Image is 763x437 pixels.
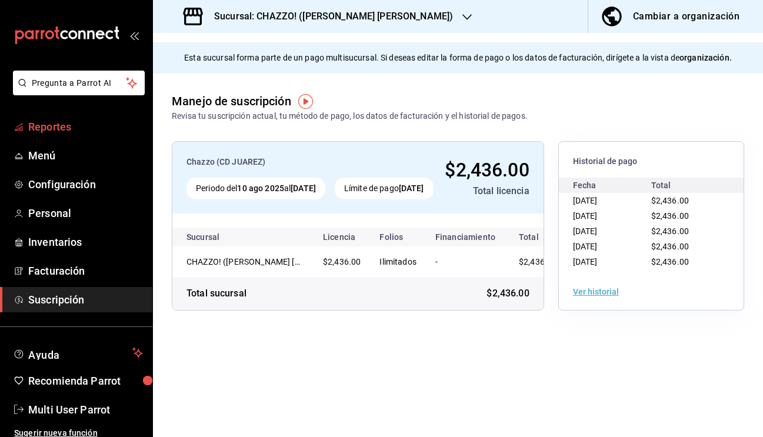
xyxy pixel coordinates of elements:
[505,228,575,246] th: Total
[633,8,739,25] div: Cambiar a organización
[186,178,325,199] div: Periodo del al
[28,205,143,221] span: Personal
[573,208,651,223] div: [DATE]
[129,31,139,40] button: open_drawer_menu
[651,257,689,266] span: $2,436.00
[573,254,651,269] div: [DATE]
[298,94,313,109] img: Tooltip marker
[445,159,529,181] span: $2,436.00
[186,232,251,242] div: Sucursal
[679,53,732,62] strong: organización.
[426,246,505,277] td: -
[28,373,143,389] span: Recomienda Parrot
[426,228,505,246] th: Financiamiento
[237,184,284,193] strong: 10 ago 2025
[573,193,651,208] div: [DATE]
[573,223,651,239] div: [DATE]
[28,148,143,164] span: Menú
[186,286,246,301] div: Total sucursal
[335,178,434,199] div: Límite de pago
[28,234,143,250] span: Inventarios
[172,110,528,122] div: Revisa tu suscripción actual, tu método de pago, los datos de facturación y el historial de pagos.
[314,228,370,246] th: Licencia
[519,257,557,266] span: $2,436.00
[186,256,304,268] div: CHAZZO! ([PERSON_NAME] [PERSON_NAME])
[28,176,143,192] span: Configuración
[28,402,143,418] span: Multi User Parrot
[487,286,529,301] span: $2,436.00
[573,239,651,254] div: [DATE]
[205,9,453,24] h3: Sucursal: CHAZZO! ([PERSON_NAME] [PERSON_NAME])
[172,92,291,110] div: Manejo de suscripción
[186,256,304,268] div: CHAZZO! (VICENTE GUERRERO)
[28,119,143,135] span: Reportes
[444,184,529,198] div: Total licencia
[32,77,126,89] span: Pregunta a Parrot AI
[399,184,424,193] strong: [DATE]
[651,226,689,236] span: $2,436.00
[651,211,689,221] span: $2,436.00
[651,242,689,251] span: $2,436.00
[291,184,316,193] strong: [DATE]
[28,346,128,360] span: Ayuda
[28,292,143,308] span: Suscripción
[651,196,689,205] span: $2,436.00
[651,178,729,193] div: Total
[370,228,426,246] th: Folios
[8,85,145,98] a: Pregunta a Parrot AI
[323,257,361,266] span: $2,436.00
[573,288,619,296] button: Ver historial
[28,263,143,279] span: Facturación
[186,156,435,168] div: Chazzo (CD JUAREZ)
[573,156,729,167] span: Historial de pago
[13,71,145,95] button: Pregunta a Parrot AI
[370,246,426,277] td: Ilimitados
[573,178,651,193] div: Fecha
[153,42,763,74] div: Esta sucursal forma parte de un pago multisucursal. Si deseas editar la forma de pago o los datos...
